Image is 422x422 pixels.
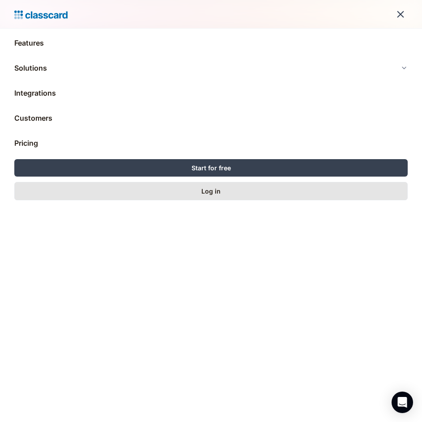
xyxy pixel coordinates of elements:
[14,8,68,21] a: home
[392,392,413,413] div: Open Intercom Messenger
[14,57,408,79] div: Solutions
[14,159,408,177] a: Start for free
[390,4,408,25] div: menu
[14,82,408,104] a: Integrations
[14,107,408,129] a: Customers
[192,163,231,173] div: Start for free
[14,32,408,54] a: Features
[14,182,408,200] a: Log in
[14,63,47,73] div: Solutions
[201,186,221,196] div: Log in
[14,132,408,154] a: Pricing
